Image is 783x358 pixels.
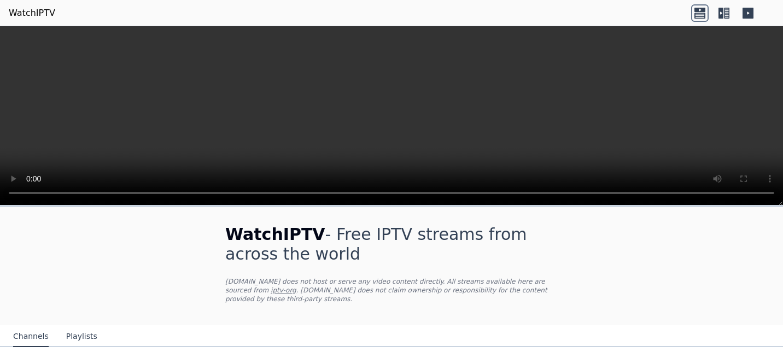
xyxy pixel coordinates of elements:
p: [DOMAIN_NAME] does not host or serve any video content directly. All streams available here are s... [225,277,558,303]
h1: - Free IPTV streams from across the world [225,225,558,264]
button: Playlists [66,326,97,347]
a: WatchIPTV [9,7,55,20]
span: WatchIPTV [225,225,325,244]
button: Channels [13,326,49,347]
a: iptv-org [271,286,296,294]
